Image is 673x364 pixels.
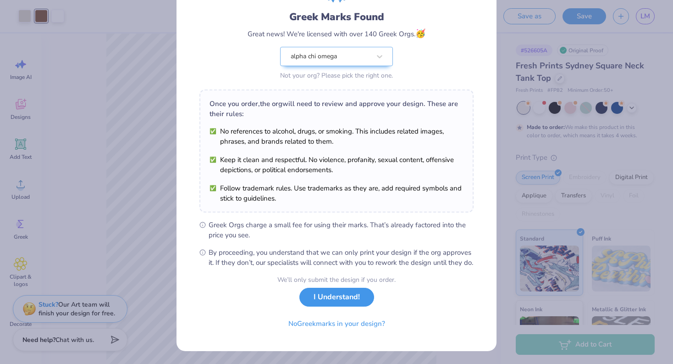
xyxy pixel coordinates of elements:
div: We’ll only submit the design if you order. [277,275,396,285]
span: By proceeding, you understand that we can only print your design if the org approves it. If they ... [209,247,474,268]
span: 🥳 [415,28,425,39]
li: No references to alcohol, drugs, or smoking. This includes related images, phrases, and brands re... [210,126,463,146]
button: I Understand! [299,288,374,307]
div: Once you order, the org will need to review and approve your design. These are their rules: [210,99,463,119]
div: Great news! We're licensed with over 140 Greek Orgs. [248,28,425,40]
div: Not your org? Please pick the right one. [280,71,393,80]
li: Follow trademark rules. Use trademarks as they are, add required symbols and stick to guidelines. [210,183,463,203]
div: Greek Marks Found [289,10,384,24]
span: Greek Orgs charge a small fee for using their marks. That’s already factored into the price you see. [209,220,474,240]
li: Keep it clean and respectful. No violence, profanity, sexual content, offensive depictions, or po... [210,155,463,175]
button: NoGreekmarks in your design? [281,314,393,333]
